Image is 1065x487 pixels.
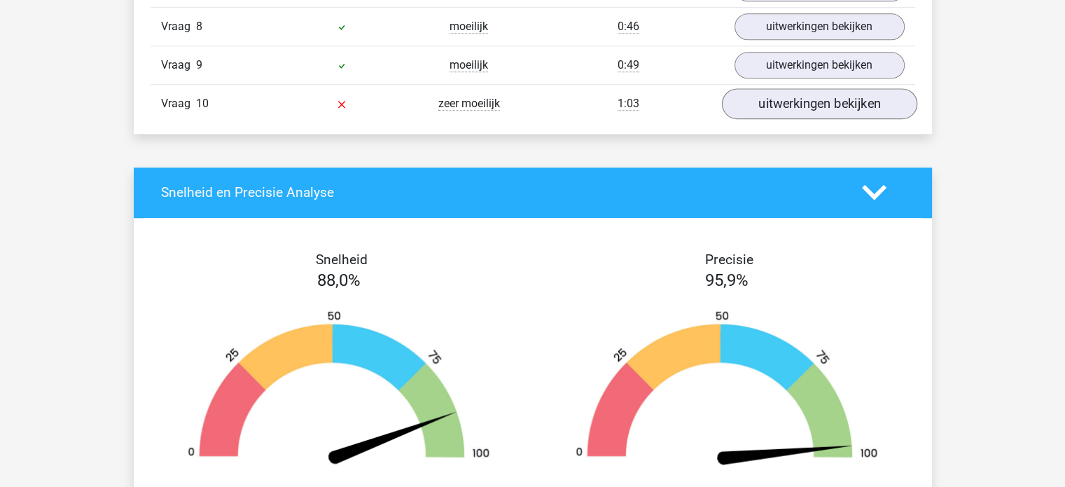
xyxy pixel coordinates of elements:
a: uitwerkingen bekijken [721,88,917,119]
img: 96.83268ea44d82.png [554,310,900,470]
img: 88.3ef8f83e0fc4.png [166,310,512,470]
span: zeer moeilijk [438,97,500,111]
span: 88,0% [317,270,361,290]
span: 95,9% [705,270,749,290]
h4: Snelheid [161,252,522,268]
span: 0:49 [618,58,639,72]
span: 1:03 [618,97,639,111]
span: Vraag [161,95,196,112]
span: Vraag [161,18,196,35]
span: 8 [196,20,202,33]
span: Vraag [161,57,196,74]
a: uitwerkingen bekijken [735,52,905,78]
a: uitwerkingen bekijken [735,13,905,40]
span: 9 [196,58,202,71]
span: 10 [196,97,209,110]
h4: Precisie [549,252,910,268]
span: moeilijk [450,20,488,34]
span: 0:46 [618,20,639,34]
span: moeilijk [450,58,488,72]
h4: Snelheid en Precisie Analyse [161,184,841,200]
